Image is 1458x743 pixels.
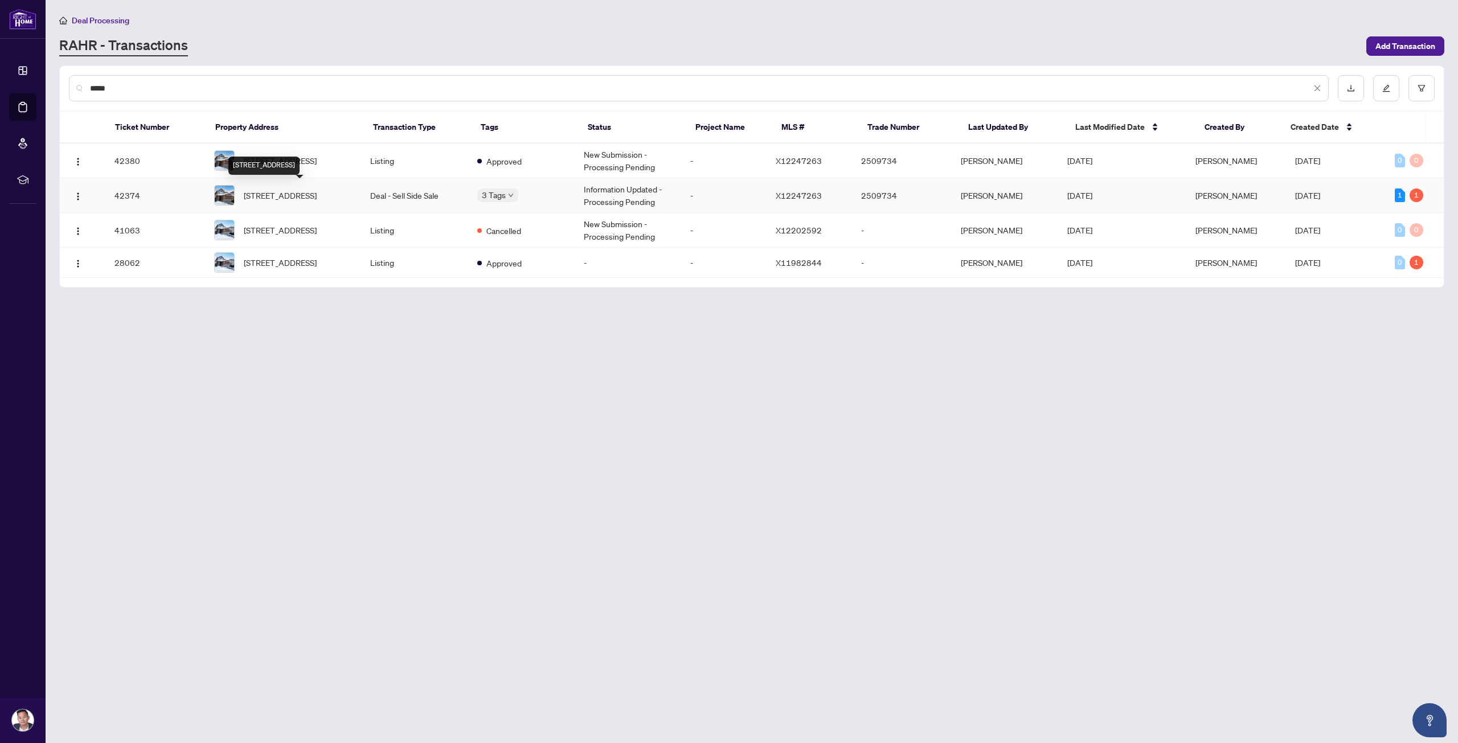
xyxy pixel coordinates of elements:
[1382,84,1390,92] span: edit
[575,143,681,178] td: New Submission - Processing Pending
[215,220,234,240] img: thumbnail-img
[1395,188,1405,202] div: 1
[244,224,317,236] span: [STREET_ADDRESS]
[486,257,522,269] span: Approved
[361,248,468,278] td: Listing
[952,143,1058,178] td: [PERSON_NAME]
[1412,703,1447,737] button: Open asap
[9,9,36,30] img: logo
[776,257,822,268] span: X11982844
[206,112,364,143] th: Property Address
[1195,190,1257,200] span: [PERSON_NAME]
[686,112,772,143] th: Project Name
[575,178,681,213] td: Information Updated - Processing Pending
[1075,121,1145,133] span: Last Modified Date
[1410,256,1423,269] div: 1
[244,189,317,202] span: [STREET_ADDRESS]
[1067,225,1092,235] span: [DATE]
[1347,84,1355,92] span: download
[105,213,205,248] td: 41063
[69,221,87,239] button: Logo
[69,151,87,170] button: Logo
[1366,36,1444,56] button: Add Transaction
[215,151,234,170] img: thumbnail-img
[1295,155,1320,166] span: [DATE]
[105,178,205,213] td: 42374
[952,213,1058,248] td: [PERSON_NAME]
[1410,154,1423,167] div: 0
[215,186,234,205] img: thumbnail-img
[852,143,952,178] td: 2509734
[1066,112,1195,143] th: Last Modified Date
[952,178,1058,213] td: [PERSON_NAME]
[1067,257,1092,268] span: [DATE]
[1295,190,1320,200] span: [DATE]
[472,112,579,143] th: Tags
[228,157,300,175] div: [STREET_ADDRESS]
[72,15,129,26] span: Deal Processing
[1295,257,1320,268] span: [DATE]
[575,213,681,248] td: New Submission - Processing Pending
[361,213,468,248] td: Listing
[1373,75,1399,101] button: edit
[1067,155,1092,166] span: [DATE]
[482,188,506,202] span: 3 Tags
[681,143,767,178] td: -
[69,253,87,272] button: Logo
[776,155,822,166] span: X12247263
[361,178,468,213] td: Deal - Sell Side Sale
[59,36,188,56] a: RAHR - Transactions
[364,112,472,143] th: Transaction Type
[952,248,1058,278] td: [PERSON_NAME]
[1195,112,1281,143] th: Created By
[959,112,1067,143] th: Last Updated By
[858,112,959,143] th: Trade Number
[105,143,205,178] td: 42380
[215,253,234,272] img: thumbnail-img
[776,190,822,200] span: X12247263
[12,709,34,731] img: Profile Icon
[73,157,83,166] img: Logo
[73,192,83,201] img: Logo
[1410,188,1423,202] div: 1
[1195,155,1257,166] span: [PERSON_NAME]
[361,143,468,178] td: Listing
[681,178,767,213] td: -
[486,155,522,167] span: Approved
[244,256,317,269] span: [STREET_ADDRESS]
[1375,37,1435,55] span: Add Transaction
[852,178,952,213] td: 2509734
[1295,225,1320,235] span: [DATE]
[59,17,67,24] span: home
[69,186,87,204] button: Logo
[1313,84,1321,92] span: close
[1067,190,1092,200] span: [DATE]
[1195,225,1257,235] span: [PERSON_NAME]
[772,112,858,143] th: MLS #
[681,248,767,278] td: -
[1338,75,1364,101] button: download
[1291,121,1339,133] span: Created Date
[1281,112,1382,143] th: Created Date
[1395,223,1405,237] div: 0
[579,112,686,143] th: Status
[1408,75,1435,101] button: filter
[1395,154,1405,167] div: 0
[73,227,83,236] img: Logo
[681,213,767,248] td: -
[776,225,822,235] span: X12202592
[73,259,83,268] img: Logo
[1395,256,1405,269] div: 0
[1410,223,1423,237] div: 0
[486,224,521,237] span: Cancelled
[106,112,206,143] th: Ticket Number
[1418,84,1426,92] span: filter
[508,192,514,198] span: down
[852,248,952,278] td: -
[105,248,205,278] td: 28062
[852,213,952,248] td: -
[575,248,681,278] td: -
[1195,257,1257,268] span: [PERSON_NAME]
[244,154,317,167] span: [STREET_ADDRESS]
